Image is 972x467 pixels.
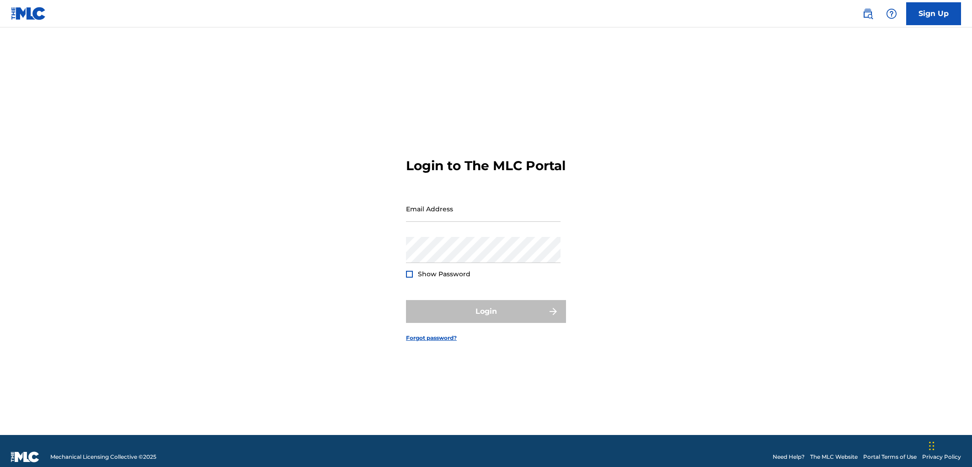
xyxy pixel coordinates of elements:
a: The MLC Website [810,453,858,461]
h3: Login to The MLC Portal [406,158,566,174]
a: Sign Up [906,2,961,25]
img: MLC Logo [11,7,46,20]
span: Show Password [418,270,470,278]
img: help [886,8,897,19]
span: Mechanical Licensing Collective © 2025 [50,453,156,461]
div: Help [882,5,901,23]
div: Widget de chat [926,423,972,467]
a: Need Help? [773,453,805,461]
a: Privacy Policy [922,453,961,461]
a: Public Search [859,5,877,23]
iframe: Chat Widget [926,423,972,467]
div: Arrastrar [929,432,935,460]
img: search [862,8,873,19]
img: logo [11,451,39,462]
a: Portal Terms of Use [863,453,917,461]
a: Forgot password? [406,334,457,342]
